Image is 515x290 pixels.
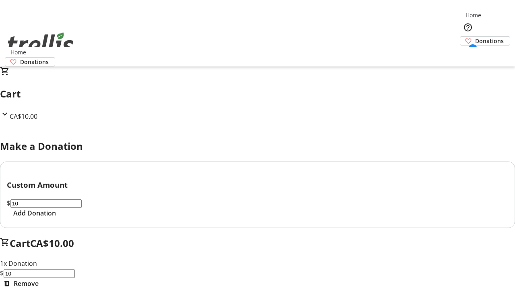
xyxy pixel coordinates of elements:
span: Home [10,48,26,56]
img: Orient E2E Organization OyJwbvLMAj's Logo [5,23,76,64]
span: Add Donation [13,208,56,218]
a: Donations [5,57,55,66]
button: Cart [460,46,476,62]
a: Home [5,48,31,56]
span: Donations [20,58,49,66]
a: Home [460,11,486,19]
a: Donations [460,36,510,46]
button: Add Donation [7,208,62,218]
span: Donations [475,37,504,45]
span: Home [466,11,481,19]
button: Help [460,19,476,35]
h3: Custom Amount [7,179,508,191]
span: $ [7,199,10,207]
input: Donation Amount [10,199,82,208]
span: CA$10.00 [30,236,74,250]
span: Remove [14,279,39,288]
input: Donation Amount [4,269,75,278]
span: CA$10.00 [10,112,37,121]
